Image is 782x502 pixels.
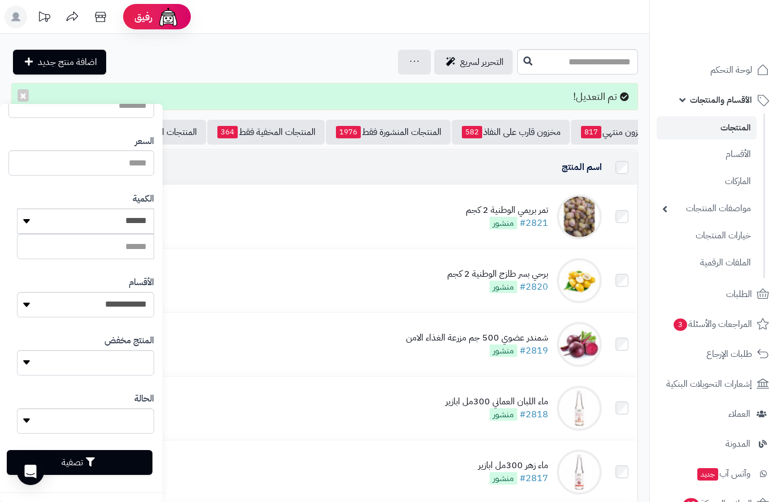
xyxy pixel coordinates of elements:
span: 364 [217,126,238,138]
label: السعر [135,135,154,148]
label: الكمية [133,193,154,206]
div: ماء زهر 300مل ابازير [478,459,548,472]
span: اضافة منتج جديد [38,55,97,69]
a: المدونة [657,430,775,457]
img: ماء زهر 300مل ابازير [557,449,602,495]
img: تمر بريمي الوطنية 2 كجم [557,194,602,239]
div: تم التعديل! [11,83,638,110]
div: تمر بريمي الوطنية 2 كجم [466,204,548,217]
a: المنتجات [657,116,757,139]
span: طلبات الإرجاع [706,346,752,362]
div: Open Intercom Messenger [17,458,44,485]
a: اضافة منتج جديد [13,50,106,75]
div: برحي بسر طازج الوطنية 2 كجم [447,268,548,281]
span: رفيق [134,10,152,24]
a: المنتجات المخفية فقط364 [207,120,325,145]
img: ai-face.png [157,6,180,28]
a: الماركات [657,169,757,194]
a: وآتس آبجديد [657,460,775,487]
a: التحرير لسريع [434,50,513,75]
img: شمندر عضوي 500 جم مزرعة الغذاء الامن [557,322,602,367]
a: خيارات المنتجات [657,224,757,248]
div: ماء اللبان العماني 300مل ابازير [445,395,548,408]
a: اسم المنتج [562,160,602,174]
a: المنتجات المنشورة فقط1976 [326,120,451,145]
button: × [18,89,29,102]
a: #2820 [519,280,548,294]
a: العملاء [657,400,775,427]
a: إشعارات التحويلات البنكية [657,370,775,398]
span: وآتس آب [696,466,750,482]
label: الأقسام [129,276,154,289]
span: منشور [490,344,517,357]
a: مخزون منتهي817 [571,120,658,145]
a: المراجعات والأسئلة3 [657,311,775,338]
img: ماء اللبان العماني 300مل ابازير [557,386,602,431]
button: تصفية [7,450,152,475]
span: الطلبات [726,286,752,302]
img: برحي بسر طازج الوطنية 2 كجم [557,258,602,303]
a: الطلبات [657,281,775,308]
span: العملاء [728,406,750,422]
span: إشعارات التحويلات البنكية [666,376,752,392]
span: 817 [581,126,601,138]
a: #2818 [519,408,548,421]
a: مواصفات المنتجات [657,197,757,221]
a: طلبات الإرجاع [657,341,775,368]
label: المنتج مخفض [104,334,154,347]
img: logo-2.png [705,26,771,50]
span: لوحة التحكم [710,62,752,78]
span: 3 [674,318,688,331]
div: شمندر عضوي 500 جم مزرعة الغذاء الامن [406,331,548,344]
a: تحديثات المنصة [30,6,58,31]
span: التحرير لسريع [460,55,504,69]
a: لوحة التحكم [657,56,775,84]
span: الأقسام والمنتجات [690,92,752,108]
span: منشور [490,217,517,229]
span: 1976 [336,126,361,138]
span: جديد [697,468,718,481]
span: المدونة [726,436,750,452]
a: #2817 [519,472,548,485]
span: 582 [462,126,482,138]
a: الملفات الرقمية [657,251,757,275]
span: منشور [490,408,517,421]
a: #2821 [519,216,548,230]
span: منشور [490,281,517,293]
span: منشور [490,472,517,484]
span: المراجعات والأسئلة [672,316,752,332]
a: #2819 [519,344,548,357]
a: الأقسام [657,142,757,167]
label: الحالة [134,392,154,405]
a: مخزون قارب على النفاذ582 [452,120,570,145]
